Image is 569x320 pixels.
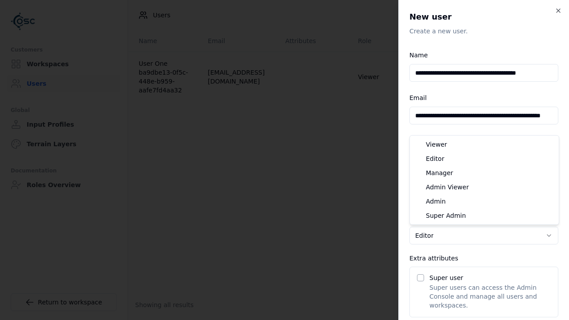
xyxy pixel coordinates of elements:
[426,140,447,149] span: Viewer
[426,183,469,192] span: Admin Viewer
[426,154,444,163] span: Editor
[426,211,466,220] span: Super Admin
[426,168,453,177] span: Manager
[426,197,446,206] span: Admin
